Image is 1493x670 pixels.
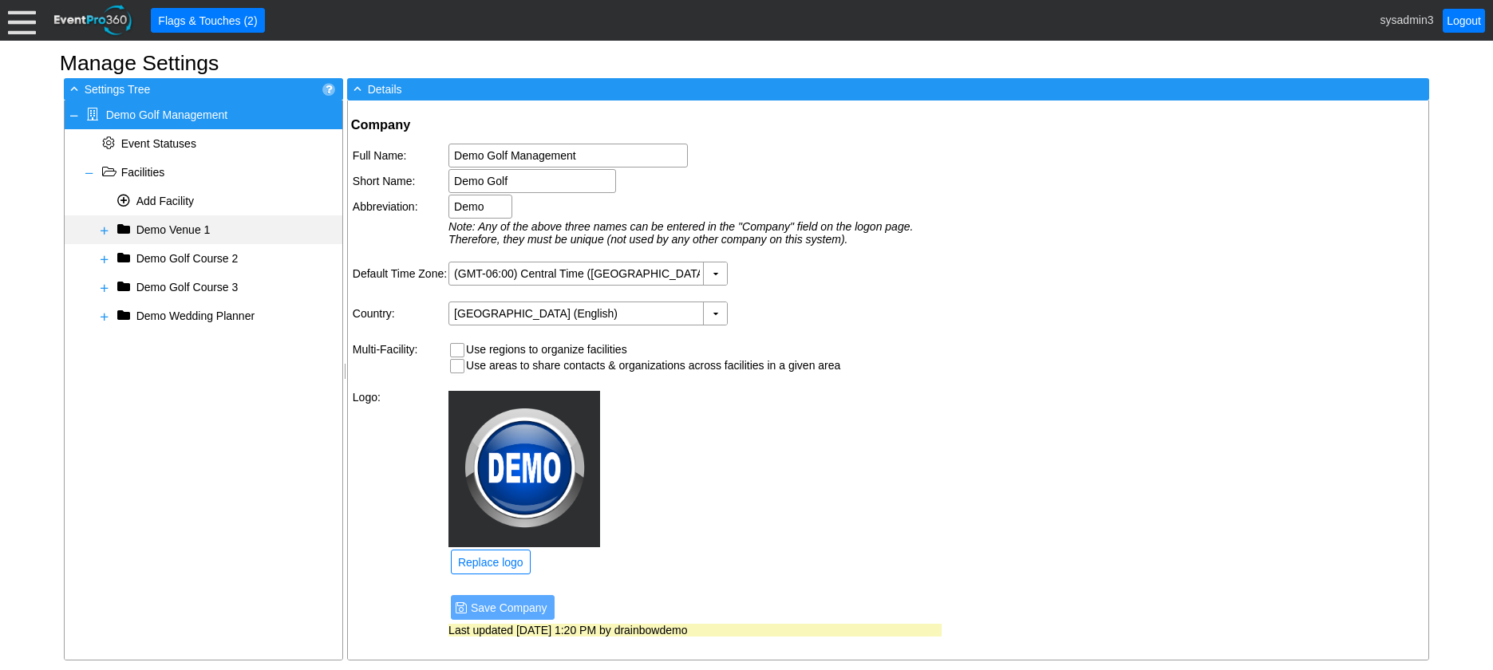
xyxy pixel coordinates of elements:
span: Details [368,83,402,96]
span: Save Company [468,600,551,616]
span: sysadmin3 [1380,13,1434,26]
span: Flags & Touches (2) [155,12,260,29]
span: Demo Golf Course 2 [136,252,239,265]
i: Note: Any of the above three names can be entered in the "Company" field on the logon page. There... [448,220,913,246]
td: Multi-Facility: [353,341,447,376]
td: Abbreviation: [353,195,447,219]
h2: Company [351,116,943,133]
img: EventPro360 [52,2,135,38]
span: Flags & Touches (2) [155,13,260,29]
span: Add Facility [136,195,194,207]
td: Short Name: [353,169,447,193]
a: Logout [1443,9,1485,33]
span: - [350,81,365,96]
span: Event Statuses [121,137,196,150]
span: Save Company [455,599,551,616]
td: Logo: [353,391,447,577]
td: Use areas to share contacts & organizations across facilities in a given area [466,359,840,373]
span: Demo Golf Course 3 [136,281,239,294]
span: - [67,81,81,96]
td: Country: [353,301,447,325]
td: Use regions to organize facilities [466,343,840,357]
h1: Manage Settings [60,53,1433,74]
td: Full Name: [353,144,447,167]
span: Facilities [121,166,164,179]
span: Replace logo [455,554,527,570]
span: Demo Golf Management [106,108,228,121]
span: Demo Venue 1 [136,223,211,236]
span: Demo Wedding Planner [136,309,255,322]
div: Last updated [DATE] 1:20 PM by drainbowdemo [448,624,942,636]
div: Menu: Click or 'Crtl+M' to toggle menu open/close [8,6,36,34]
span: Settings Tree [85,83,151,96]
span: Replace logo [455,554,527,570]
td: Default Time Zone: [353,262,447,286]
